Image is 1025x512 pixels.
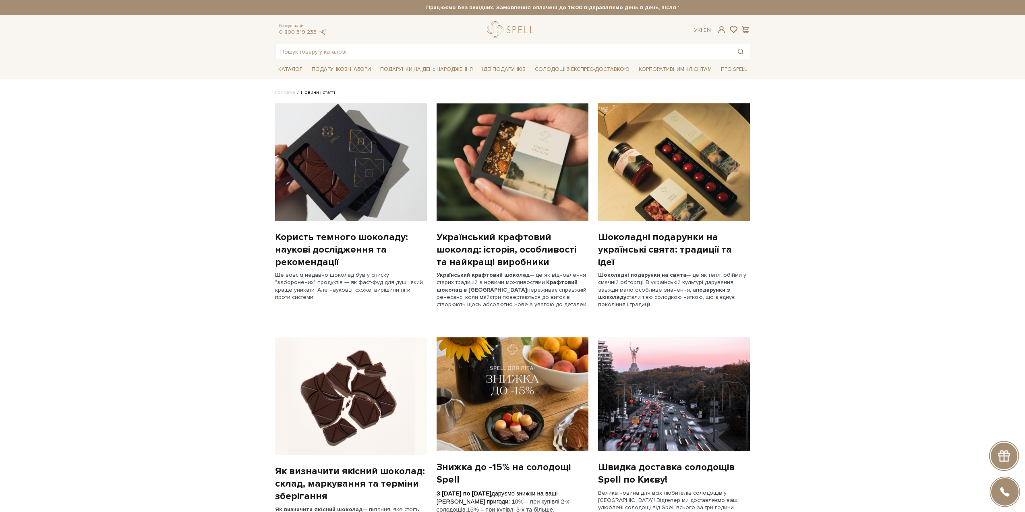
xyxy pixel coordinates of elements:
img: Знижка до -15% на солодощі Spell [437,337,588,451]
img: Швидка доставка солодощів Spell по Києву! [598,337,750,451]
span: З [DATE] по [DATE] [437,490,491,497]
button: Пошук товару у каталозі [731,44,750,59]
span: даруємо знижки на ваші [PERSON_NAME] пригоди: 1 [437,490,559,505]
p: — це як теплі обійми у смачній обгортці. В українській культурі дарування завжди мало особливе зн... [598,272,750,308]
div: Ук [694,27,711,34]
span: Каталог [275,63,306,76]
input: Пошук товару у каталозі [275,44,731,59]
a: En [704,27,711,33]
b: подарунки з шоколаду [598,286,730,301]
a: Корпоративним клієнтам [636,62,715,76]
b: Шоколадні подарунки на свята [598,272,686,278]
span: Подарункові набори [309,63,374,76]
span: Подарунки на День народження [377,63,476,76]
a: 0 800 319 233 [279,29,317,35]
img: Користь темного шоколаду: наукові дослідження та рекомендації [275,103,427,221]
p: — це як відновлення старих традицій з новими можливостями. переживає справжній ренесанс, коли май... [437,272,588,308]
a: Як визначити якісний шоколад: склад, маркування та терміни зберігання [275,465,427,503]
strong: Працюємо без вихідних. Замовлення оплачені до 16:00 відправляємо день в день, після 16:00 - насту... [346,4,822,11]
a: logo [487,21,537,38]
a: Знижка до -15% на солодощі Spell [437,461,588,486]
a: telegram [319,29,327,35]
span: Ідеї подарунків [479,63,529,76]
span: | [701,27,702,33]
span: Консультація: [279,23,327,29]
a: Український крафтовий шоколад: історія, особливості та найкращі виробники [437,231,588,269]
a: Шоколадні подарунки на українські свята: традиції та ідеї [598,231,750,269]
a: Швидка доставка солодощів Spell по Києву! [598,461,750,486]
img: Український крафтовий шоколад: історія, особливості та найкращі виробники [437,103,588,221]
img: Шоколадні подарунки на українські свята: традиції та ідеї [598,103,750,221]
span: Про Spell [718,63,750,76]
p: Велика новина для всіх любителів солодощів у [GEOGRAPHIC_DATA]! Відтепер ми доставляємо ваші улюб... [598,489,750,512]
a: Користь темного шоколаду: наукові дослідження та рекомендації [275,231,427,269]
p: Ще зовсім недавно шоколад був у списку "заборонених" продуктів — як фаст-фуд для душі, який краще... [275,272,427,301]
b: Український крафтовий шоколад [437,272,530,278]
li: Новини і статті [295,89,335,96]
img: Як визначити якісний шоколад: склад, маркування та терміни зберігання [275,337,427,455]
b: Крафтовий шоколад в [GEOGRAPHIC_DATA] [437,279,578,293]
a: Головна [275,89,295,95]
a: Солодощі з експрес-доставкою [532,62,633,76]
